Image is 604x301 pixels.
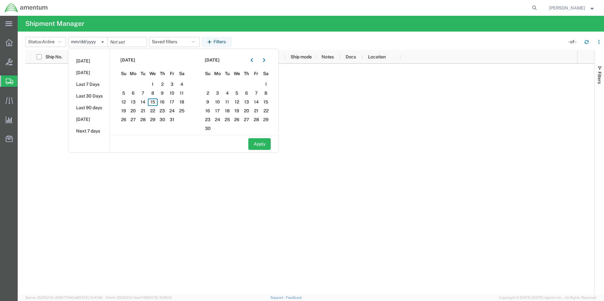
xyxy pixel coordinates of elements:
li: [DATE] [69,55,110,67]
span: [DATE] [120,57,135,63]
input: Not set [69,37,107,47]
span: 15 [261,98,271,106]
span: 26 [232,116,242,124]
li: Next 7 days [69,125,110,137]
span: 9 [158,90,167,97]
span: 7 [138,90,148,97]
span: 3 [213,90,222,97]
span: 10 [213,98,222,106]
span: 22 [261,107,271,115]
span: 24 [167,107,177,115]
input: Not set [108,37,147,47]
span: 3 [167,81,177,88]
span: 16 [203,107,213,115]
span: Mo [129,70,138,77]
span: Ship No. [45,54,62,59]
span: [DATE] [205,57,220,63]
button: Saved filters [149,37,200,47]
span: Copyright © [DATE]-[DATE] Agistix Inc., All Rights Reserved [499,295,596,300]
span: 2 [158,81,167,88]
span: 19 [232,107,242,115]
span: Su [203,70,213,77]
span: 23 [203,116,213,124]
span: Docs [346,54,356,59]
span: Tu [138,70,148,77]
span: Location [368,54,386,59]
span: 8 [261,90,271,97]
span: 15 [148,98,158,106]
span: 25 [177,107,187,115]
span: 31 [167,116,177,124]
span: 29 [148,116,158,124]
span: 6 [129,90,138,97]
span: 6 [242,90,251,97]
span: Tu [222,70,232,77]
span: Rosemarie Coey [549,4,585,11]
span: 11 [177,90,187,97]
span: Mo [213,70,222,77]
span: 11 [222,98,232,106]
li: [DATE] [69,114,110,125]
button: Filters [202,37,232,47]
span: 4 [222,90,232,97]
span: 14 [251,98,261,106]
span: Su [119,70,129,77]
span: 2 [203,90,213,97]
span: Th [158,70,167,77]
span: Filters [597,72,602,84]
span: 20 [129,107,138,115]
button: Status:Active [25,37,66,47]
span: 30 [158,116,167,124]
span: 17 [167,98,177,106]
span: Sa [177,70,187,77]
a: Feedback [286,296,302,299]
span: 4 [177,81,187,88]
span: 25 [222,116,232,124]
span: Fr [167,70,177,77]
span: 20 [242,107,251,115]
button: Apply [248,138,271,150]
span: Notes [322,54,334,59]
li: Last 7 Days [69,79,110,90]
span: Fr [251,70,261,77]
span: Active [42,39,55,44]
span: 1 [148,81,158,88]
button: [PERSON_NAME] [549,4,595,12]
li: Last 30 Days [69,90,110,102]
span: Client: 2025.21.0-faee749 [106,296,172,299]
span: 26 [119,116,129,124]
div: - of - [568,38,579,45]
span: 18 [177,98,187,106]
span: 5 [232,90,242,97]
span: 24 [213,116,222,124]
span: 18 [222,107,232,115]
span: 27 [129,116,138,124]
span: We [148,70,158,77]
span: [DATE] 10:41:40 [78,296,103,299]
span: 22 [148,107,158,115]
h4: Shipment Manager [25,16,84,32]
span: 21 [251,107,261,115]
span: Th [242,70,251,77]
span: Ship mode [291,54,312,59]
span: 8 [148,90,158,97]
span: [DATE] 10:25:10 [147,296,172,299]
span: 12 [119,98,129,106]
span: 28 [251,116,261,124]
span: 28 [138,116,148,124]
span: 5 [119,90,129,97]
span: Sa [261,70,271,77]
span: 10 [167,90,177,97]
span: We [232,70,242,77]
span: 7 [251,90,261,97]
span: 9 [203,98,213,106]
span: 1 [261,81,271,88]
span: 27 [242,116,251,124]
a: Support [270,296,286,299]
span: 30 [203,125,213,133]
span: 21 [138,107,148,115]
span: 17 [213,107,222,115]
span: 19 [119,107,129,115]
span: 23 [158,107,167,115]
span: 16 [158,98,167,106]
